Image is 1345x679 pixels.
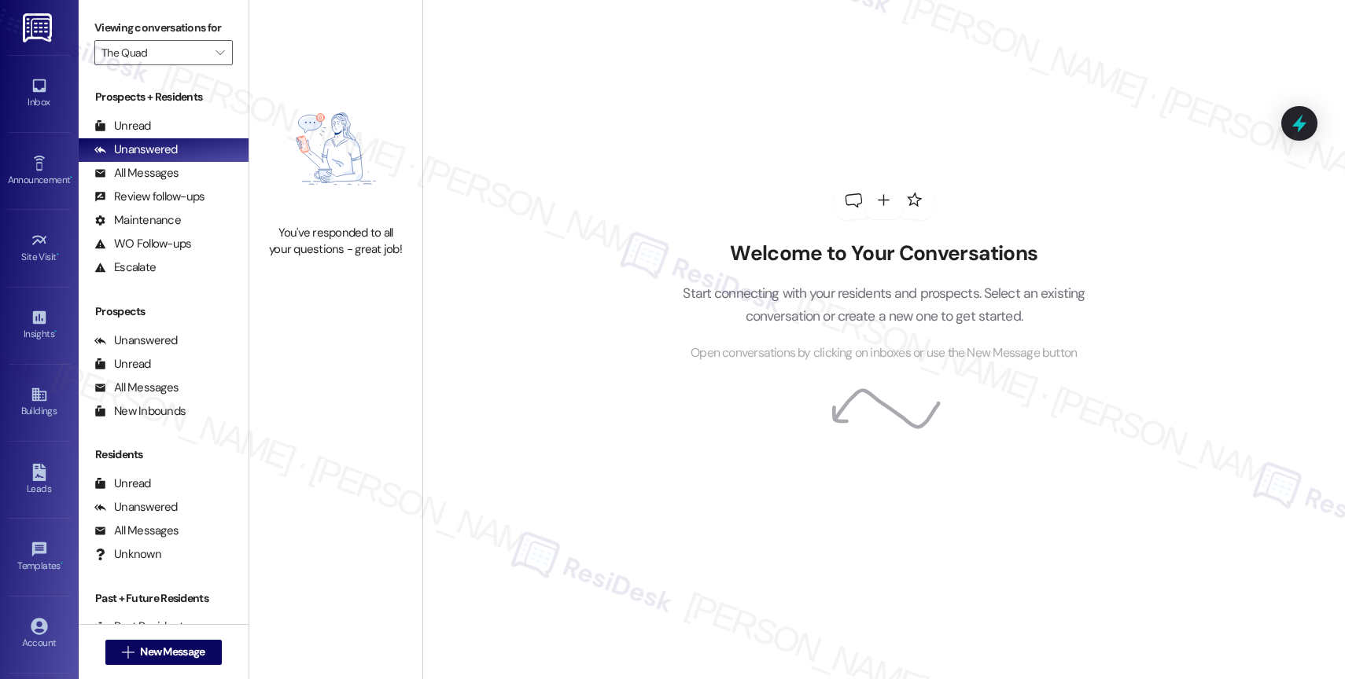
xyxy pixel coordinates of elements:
[216,46,224,59] i: 
[140,644,205,660] span: New Message
[54,326,57,337] span: •
[94,499,178,516] div: Unanswered
[8,613,71,655] a: Account
[122,646,134,659] i: 
[94,475,151,492] div: Unread
[94,16,233,40] label: Viewing conversations for
[8,536,71,578] a: Templates •
[8,459,71,501] a: Leads
[94,332,178,349] div: Unanswered
[94,618,190,635] div: Past Residents
[70,172,72,183] span: •
[8,227,71,270] a: Site Visit •
[57,249,59,260] span: •
[79,303,249,320] div: Prospects
[105,640,222,665] button: New Message
[94,118,151,134] div: Unread
[61,558,63,569] span: •
[94,236,191,252] div: WO Follow-ups
[8,304,71,347] a: Insights •
[79,89,249,105] div: Prospects + Residents
[94,165,179,182] div: All Messages
[94,380,179,396] div: All Messages
[94,523,179,539] div: All Messages
[94,212,181,229] div: Maintenance
[659,282,1109,327] p: Start connecting with your residents and prospects. Select an existing conversation or create a n...
[8,381,71,424] a: Buildings
[94,141,178,158] div: Unanswered
[94,356,151,373] div: Unread
[94,189,205,205] div: Review follow-ups
[267,81,405,217] img: empty-state
[79,590,249,607] div: Past + Future Residents
[8,72,71,115] a: Inbox
[659,241,1109,266] h2: Welcome to Your Conversations
[79,446,249,463] div: Residents
[267,225,405,259] div: You've responded to all your questions - great job!
[691,343,1077,363] span: Open conversations by clicking on inboxes or use the New Message button
[23,13,55,42] img: ResiDesk Logo
[94,259,156,276] div: Escalate
[101,40,208,65] input: All communities
[94,403,186,420] div: New Inbounds
[94,546,161,563] div: Unknown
